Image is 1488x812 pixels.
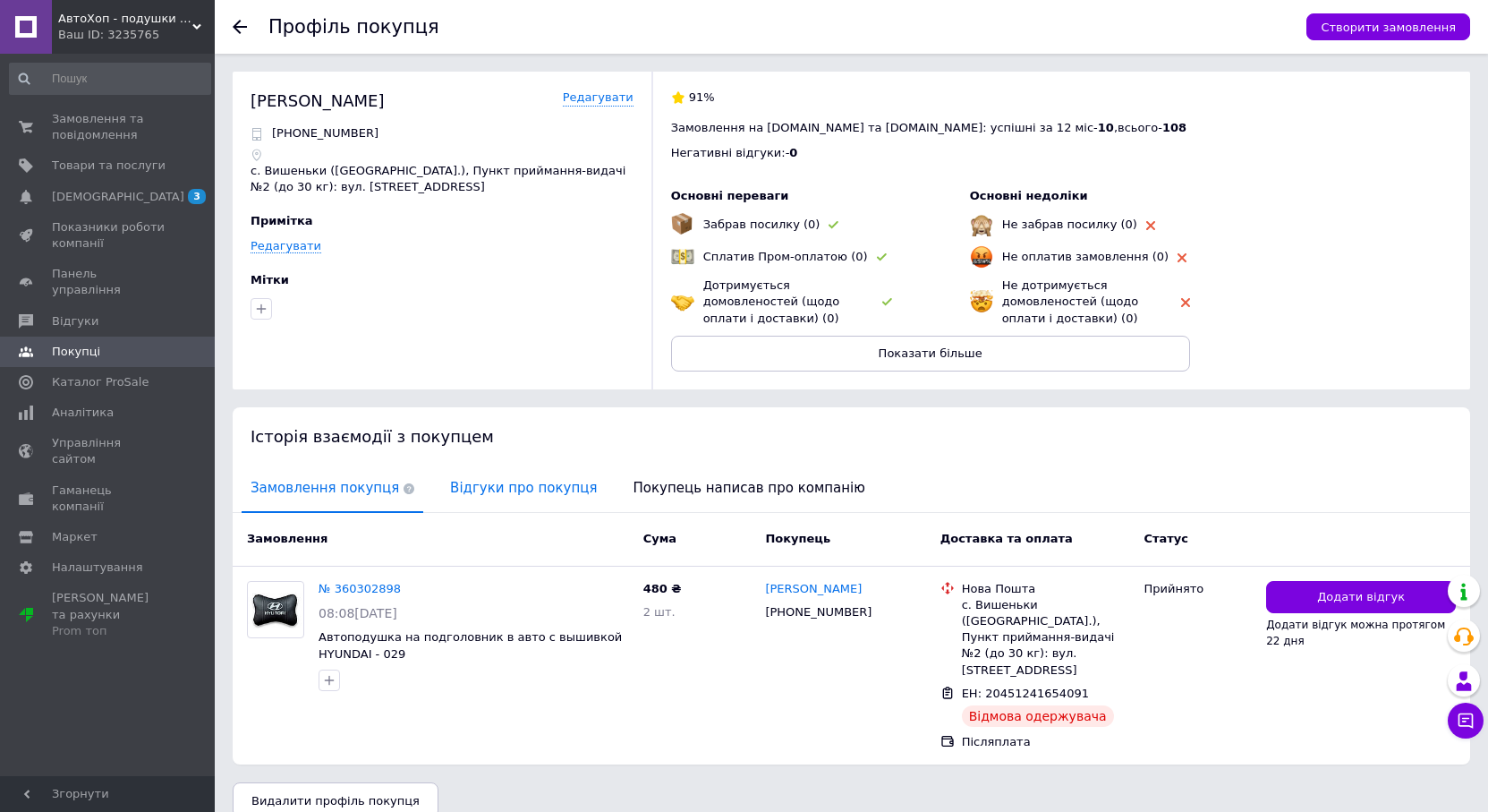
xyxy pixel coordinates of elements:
div: Нова Пошта [962,581,1130,597]
a: [PERSON_NAME] [765,581,862,598]
div: Відмова одержувача [962,705,1114,727]
span: Покупець [765,532,830,545]
img: emoji [671,213,693,235]
span: Налаштування [52,560,143,576]
span: Основні недоліки [970,189,1088,202]
a: Редагувати [563,90,633,107]
span: 0 [789,146,797,159]
span: Мітки [251,273,289,286]
span: Створити замовлення [1321,21,1456,34]
a: № 360302898 [319,582,401,595]
img: rating-tag-type [1178,253,1186,262]
span: Гаманець компанії [52,483,166,515]
span: Статус [1144,532,1188,545]
span: Покупці [52,344,100,360]
img: emoji [970,290,993,313]
span: Показники роботи компанії [52,219,166,252]
span: 480 ₴ [643,582,682,595]
span: Сплатив Пром-оплатою (0) [703,250,868,263]
span: Відгуки про покупця [441,466,606,511]
img: emoji [970,213,993,236]
span: Cума [643,532,676,545]
span: Негативні відгуки: - [671,146,790,159]
span: Дотримується домовленостей (щодо оплати і доставки) (0) [703,278,840,324]
span: АвтоХоп - подушки на підголовники, автоаксесуари [58,11,192,27]
h1: Профіль покупця [268,16,439,38]
span: 10 [1098,121,1114,134]
span: Основні переваги [671,189,789,202]
span: Примітка [251,214,313,227]
span: Не оплатив замовлення (0) [1002,250,1169,263]
p: [PHONE_NUMBER] [272,125,378,141]
div: с. Вишеньки ([GEOGRAPHIC_DATA].), Пункт приймання-видачі №2 (до 30 кг): вул. [STREET_ADDRESS] [962,597,1130,679]
span: Показати більше [879,346,982,360]
div: Післяплата [962,734,1130,750]
img: rating-tag-type [829,221,838,229]
div: [PERSON_NAME] [251,90,385,112]
span: 3 [188,189,206,204]
img: Фото товару [248,588,303,630]
img: rating-tag-type [1146,221,1155,230]
span: Додати відгук [1317,589,1405,606]
div: Ваш ID: 3235765 [58,27,215,43]
p: с. Вишеньки ([GEOGRAPHIC_DATA].), Пункт приймання-видачі №2 (до 30 кг): вул. [STREET_ADDRESS] [251,163,633,195]
span: Доставка та оплата [940,532,1073,545]
button: Чат з покупцем [1448,703,1484,739]
span: Маркет [52,529,98,545]
div: Повернутися назад [233,20,247,34]
span: Товари та послуги [52,158,166,174]
span: Управління сайтом [52,435,166,467]
span: Замовлення на [DOMAIN_NAME] та [DOMAIN_NAME]: успішні за 12 міс - , всього - [671,121,1186,134]
span: Замовлення [247,532,327,545]
button: Показати більше [671,336,1190,372]
span: 108 [1162,121,1186,134]
img: emoji [970,245,993,269]
span: [DEMOGRAPHIC_DATA] [52,189,184,205]
span: 91% [689,90,715,104]
input: Пошук [9,63,211,95]
button: Створити замовлення [1306,13,1470,40]
span: Історія взаємодії з покупцем [251,427,494,446]
span: 2 шт. [643,605,676,619]
div: [PHONE_NUMBER] [761,601,875,624]
span: Не дотримується домовленостей (щодо оплати і доставки) (0) [1002,278,1139,324]
img: emoji [671,245,694,269]
img: rating-tag-type [882,298,892,306]
span: Не забрав посилку (0) [1002,218,1137,231]
span: Відгуки [52,313,98,329]
div: Prom топ [52,623,166,639]
img: emoji [671,290,694,313]
a: Редагувати [251,239,321,253]
div: Прийнято [1144,581,1252,597]
a: Фото товару [247,581,304,638]
span: ЕН: 20451241654091 [962,687,1089,700]
span: 08:08[DATE] [319,606,397,620]
span: Додати відгук можна протягом 22 дня [1266,619,1445,647]
button: Додати відгук [1266,581,1456,614]
span: Панель управління [52,266,166,298]
span: Покупець написав про компанію [625,466,874,511]
span: Забрав посилку (0) [703,218,821,231]
span: Видалити профіль покупця [251,794,420,808]
img: rating-tag-type [877,253,887,261]
img: rating-tag-type [1181,298,1190,307]
span: [PERSON_NAME] та рахунки [52,590,166,639]
span: Замовлення покупця [242,466,423,511]
a: Автоподушка на подголовник в авто с вышивкой HYUNDAI - 029 [319,630,622,661]
span: Аналітика [52,405,114,421]
span: Замовлення та повідомлення [52,111,166,143]
span: Каталог ProSale [52,374,149,390]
